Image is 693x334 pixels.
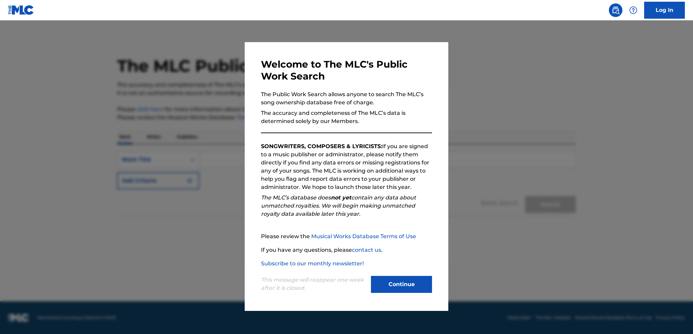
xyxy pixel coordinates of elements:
a: Public Search [609,3,622,17]
p: If you are signed to a music publisher or administrator, please notify them directly if you find ... [261,142,432,191]
a: Log In [644,2,685,19]
img: MLC Logo [8,5,34,15]
em: The MLC’s database does contain any data about unmatched royalties. We will begin making unmatche... [261,194,416,217]
a: Subscribe to our monthly newsletter! [261,260,364,267]
strong: SONGWRITERS, COMPOSERS & LYRICISTS: [261,143,382,150]
p: The accuracy and completeness of The MLC’s data is determined solely by our Members. [261,109,432,125]
div: Help [626,3,640,17]
p: The Public Work Search allows anyone to search The MLC’s song ownership database free of charge. [261,90,432,107]
p: This message will reappear one week after it is closed. [261,276,367,292]
strong: not yet [331,194,351,201]
a: Musical Works Database Terms of Use [311,233,416,240]
p: If you have any questions, please . [261,246,432,254]
a: contact us [352,247,381,253]
p: Please review the [261,232,432,241]
img: help [629,6,637,14]
h3: Welcome to The MLC's Public Work Search [261,58,432,82]
img: search [612,6,620,14]
button: Continue [371,276,432,293]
